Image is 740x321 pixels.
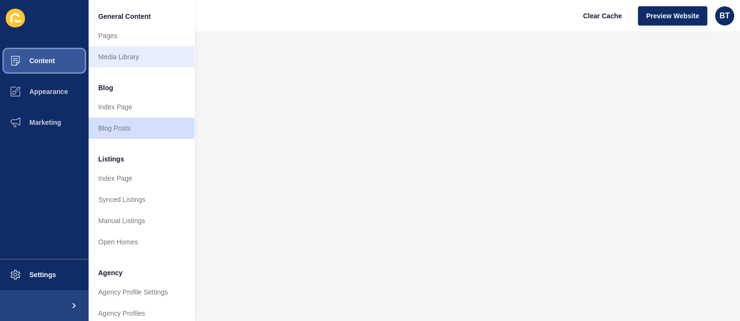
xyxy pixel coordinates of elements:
[719,11,729,21] span: BT
[638,6,707,26] button: Preview Website
[89,96,195,118] a: Index Page
[89,168,195,189] a: Index Page
[98,12,151,21] span: General Content
[89,25,195,46] a: Pages
[98,83,113,93] span: Blog
[89,118,195,139] a: Blog Posts
[89,189,195,210] a: Synced Listings
[89,231,195,253] a: Open Homes
[89,46,195,67] a: Media Library
[583,11,622,21] span: Clear Cache
[98,268,123,278] span: Agency
[89,210,195,231] a: Manual Listings
[89,281,195,303] a: Agency Profile Settings
[575,6,630,26] button: Clear Cache
[646,11,699,21] span: Preview Website
[98,154,124,164] span: Listings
